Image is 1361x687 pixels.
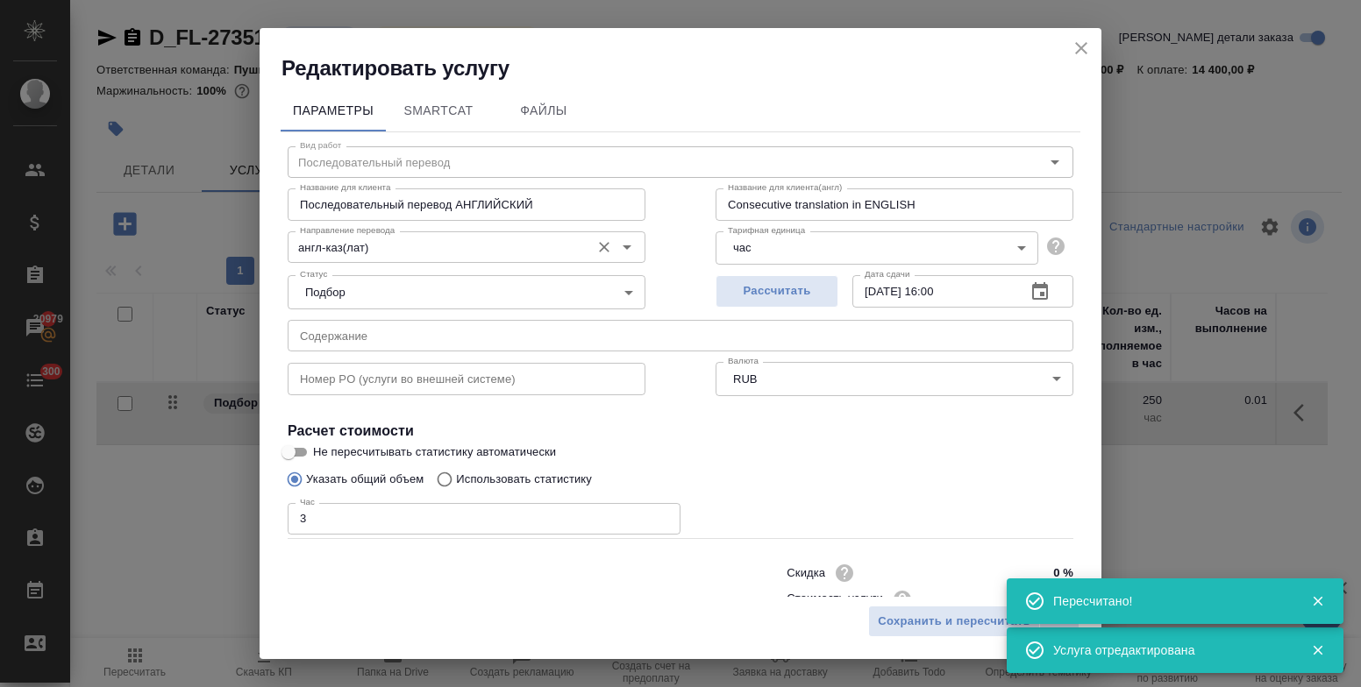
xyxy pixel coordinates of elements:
[787,564,825,582] p: Скидка
[725,281,829,301] span: Рассчитать
[868,606,1040,637] button: Сохранить и пересчитать
[291,100,375,122] span: Параметры
[300,285,351,300] button: Подбор
[716,362,1073,395] div: RUB
[592,235,616,259] button: Очистить
[281,54,1101,82] h2: Редактировать услугу
[716,231,1038,265] div: час
[1300,642,1336,658] button: Закрыть
[288,421,1073,442] h4: Расчет стоимости
[288,275,645,308] div: Подбор
[728,240,757,255] button: час
[502,100,586,122] span: Файлы
[1300,593,1336,609] button: Закрыть
[868,606,1080,637] div: split button
[1008,560,1073,585] input: ✎ Введи что-нибудь
[306,471,424,488] p: Указать общий объем
[728,372,762,386] button: RUB
[1068,35,1094,61] button: close
[313,443,556,461] span: Не пересчитывать статистику автоматически
[456,471,592,488] p: Использовать статистику
[396,100,481,122] span: SmartCat
[787,590,883,607] p: Стоимость услуги
[1053,641,1285,659] div: Услуга отредактирована
[878,612,1030,632] span: Сохранить и пересчитать
[716,275,838,308] button: Рассчитать
[615,235,639,259] button: Open
[1053,592,1285,610] div: Пересчитано!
